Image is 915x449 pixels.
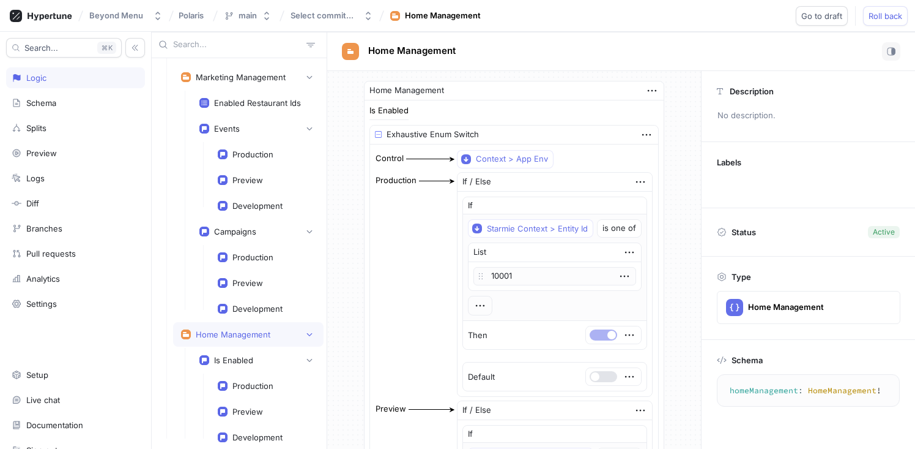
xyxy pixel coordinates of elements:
div: main [239,10,257,21]
input: Enter number here [473,267,636,285]
div: Documentation [26,420,83,430]
button: Go to draft [796,6,848,26]
div: Live chat [26,395,60,405]
button: Home Management [717,291,900,324]
div: Schema [26,98,56,108]
div: Preview [232,407,263,417]
div: Development [232,432,283,442]
div: Preview [376,403,406,415]
p: Description [730,86,774,96]
p: If [468,428,473,440]
div: K [97,42,116,54]
div: Analytics [26,274,60,284]
div: Development [232,201,283,211]
div: Home Management [196,330,270,339]
div: Development [232,304,283,314]
div: Production [232,381,273,391]
div: Enabled Restaurant Ids [214,98,301,108]
span: Roll back [869,12,902,20]
div: If / Else [462,404,491,417]
p: Status [732,224,756,241]
p: Home Management [368,44,456,58]
div: Logs [26,173,45,183]
span: Polaris [179,11,204,20]
div: Logic [26,73,46,83]
div: Select commit... [291,10,354,21]
div: Home Management [748,302,824,312]
button: Beyond Menu [84,6,168,26]
p: Type [732,272,751,282]
div: Events [214,124,240,134]
button: Roll back [863,6,908,26]
div: Settings [26,299,57,309]
div: If / Else [462,176,491,188]
button: Search...K [6,38,122,58]
p: If [468,200,473,212]
div: Preview [26,148,57,158]
div: Splits [26,123,46,133]
button: Select commit... [286,6,378,26]
p: Default [468,371,495,383]
div: Is Enabled [369,107,409,115]
p: Then [468,330,487,342]
div: Active [873,227,895,238]
div: Branches [26,224,62,233]
div: is one of [602,225,636,232]
div: Pull requests [26,249,76,258]
span: Search... [24,44,58,51]
div: Control [376,153,404,165]
div: Marketing Management [196,72,286,82]
div: Beyond Menu [89,10,143,21]
textarea: homeManagement: HomeManagement! [722,380,894,402]
div: Context > App Env [476,154,548,164]
div: Production [232,252,273,262]
div: List [473,246,486,258]
p: Labels [717,157,741,167]
p: No description. [712,105,905,126]
span: Go to draft [801,12,842,20]
div: Production [376,175,417,187]
button: Context > App Env [457,150,554,168]
div: Preview [232,175,263,185]
div: Preview [232,278,263,288]
div: Exhaustive Enum Switch [387,129,479,141]
div: Diff [26,198,39,208]
a: Documentation [6,415,145,436]
div: Production [232,149,273,159]
div: Setup [26,370,48,380]
button: Starmie Context > Entity Id [468,219,593,238]
input: Search... [173,39,302,51]
div: Starmie Context > Entity Id [487,224,588,234]
div: Home Management [369,85,444,97]
p: Schema [732,355,763,365]
div: Is Enabled [214,355,253,365]
button: main [219,6,276,26]
div: Campaigns [214,227,256,236]
div: Home Management [405,10,481,22]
